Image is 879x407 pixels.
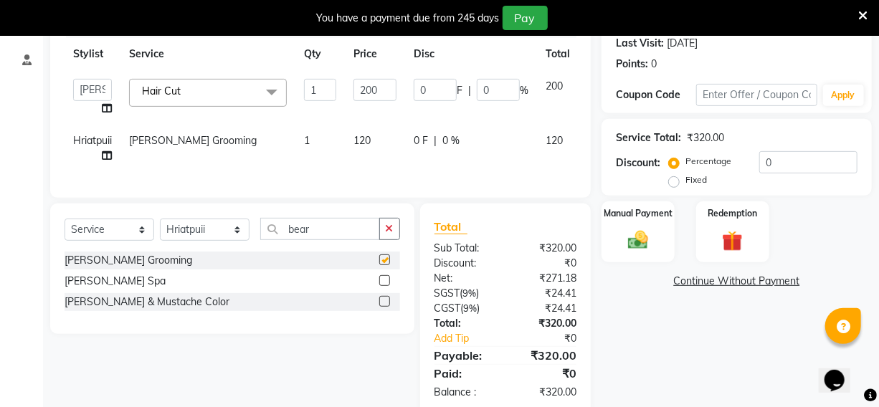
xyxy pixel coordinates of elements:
span: 0 F [414,133,428,148]
div: ₹0 [505,365,587,382]
div: ₹320.00 [505,241,587,256]
span: Total [434,219,467,234]
div: ( ) [424,286,505,301]
a: Add Tip [424,331,519,346]
th: Qty [295,38,345,70]
div: ₹0 [519,331,587,346]
th: Total [537,38,579,70]
span: % [520,83,528,98]
div: Service Total: [616,130,681,145]
div: ₹0 [505,256,587,271]
th: Disc [405,38,537,70]
label: Manual Payment [604,207,673,220]
label: Fixed [685,173,707,186]
div: Payable: [424,347,505,364]
div: [DATE] [667,36,698,51]
span: 9% [464,302,477,314]
div: Coupon Code [616,87,696,102]
span: F [457,83,462,98]
div: [PERSON_NAME] Spa [65,274,166,289]
a: Continue Without Payment [604,274,869,289]
div: Discount: [424,256,505,271]
span: 120 [353,134,371,147]
div: ₹24.41 [505,286,587,301]
span: Hriatpuii [73,134,112,147]
div: ₹24.41 [505,301,587,316]
button: Apply [823,85,864,106]
div: ₹320.00 [505,347,587,364]
div: Points: [616,57,648,72]
label: Percentage [685,155,731,168]
div: ₹320.00 [505,385,587,400]
th: Price [345,38,405,70]
input: Search or Scan [260,218,380,240]
div: ₹320.00 [505,316,587,331]
div: ( ) [424,301,505,316]
div: Paid: [424,365,505,382]
span: 0 % [442,133,460,148]
span: | [434,133,437,148]
div: Total: [424,316,505,331]
div: ₹320.00 [687,130,724,145]
a: x [181,85,187,97]
span: 9% [463,287,477,299]
div: Balance : [424,385,505,400]
div: 0 [651,57,657,72]
span: CGST [434,302,461,315]
span: 200 [546,80,563,92]
div: [PERSON_NAME] & Mustache Color [65,295,229,310]
label: Redemption [708,207,757,220]
th: Stylist [65,38,120,70]
span: [PERSON_NAME] Grooming [129,134,257,147]
span: | [468,83,471,98]
span: 1 [304,134,310,147]
iframe: chat widget [819,350,865,393]
div: Sub Total: [424,241,505,256]
span: 120 [546,134,563,147]
button: Pay [503,6,548,30]
input: Enter Offer / Coupon Code [696,84,817,106]
div: You have a payment due from 245 days [317,11,500,26]
span: SGST [434,287,460,300]
div: Net: [424,271,505,286]
div: Last Visit: [616,36,664,51]
div: [PERSON_NAME] Grooming [65,253,192,268]
div: ₹271.18 [505,271,587,286]
img: _gift.svg [716,229,749,254]
span: Hair Cut [142,85,181,97]
div: Discount: [616,155,660,171]
th: Service [120,38,295,70]
img: _cash.svg [622,229,655,252]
